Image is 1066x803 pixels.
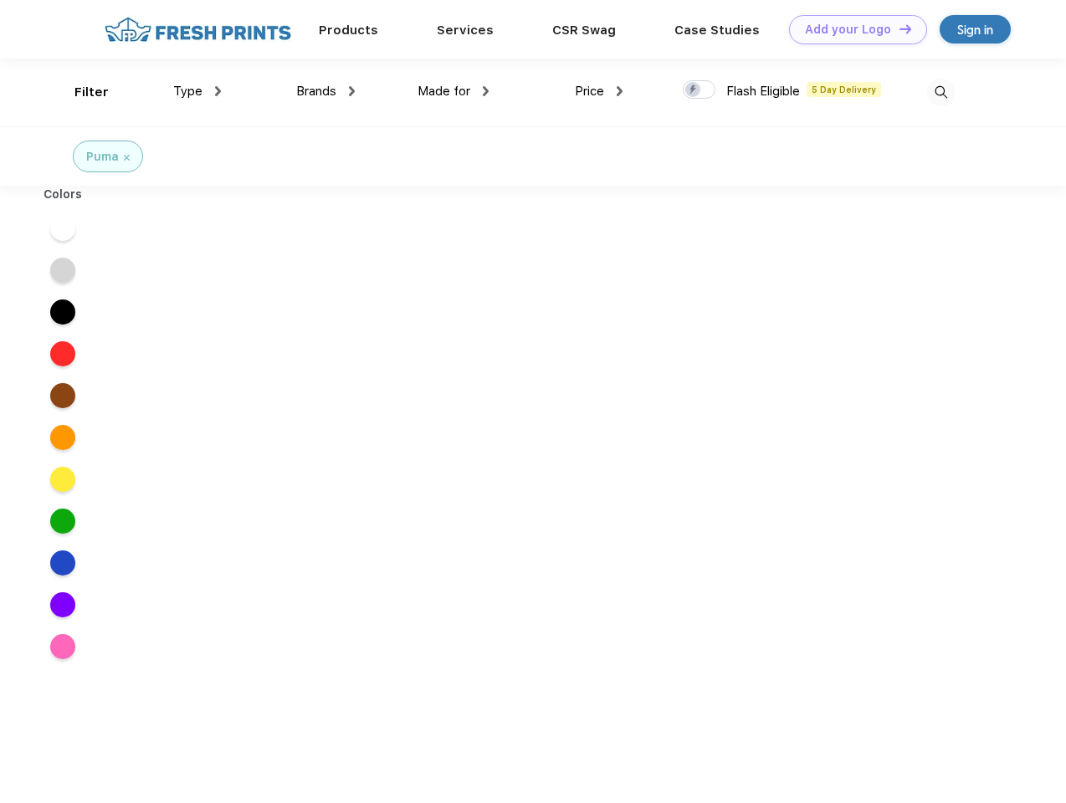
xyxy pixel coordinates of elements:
[483,86,489,96] img: dropdown.png
[124,155,130,161] img: filter_cancel.svg
[74,83,109,102] div: Filter
[215,86,221,96] img: dropdown.png
[552,23,616,38] a: CSR Swag
[437,23,494,38] a: Services
[617,86,623,96] img: dropdown.png
[349,86,355,96] img: dropdown.png
[957,20,993,39] div: Sign in
[575,84,604,99] span: Price
[899,24,911,33] img: DT
[805,23,891,37] div: Add your Logo
[418,84,470,99] span: Made for
[927,79,955,106] img: desktop_search.svg
[100,15,296,44] img: fo%20logo%202.webp
[940,15,1011,43] a: Sign in
[807,82,881,97] span: 5 Day Delivery
[31,186,95,203] div: Colors
[86,148,119,166] div: Puma
[296,84,336,99] span: Brands
[173,84,202,99] span: Type
[319,23,378,38] a: Products
[726,84,800,99] span: Flash Eligible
